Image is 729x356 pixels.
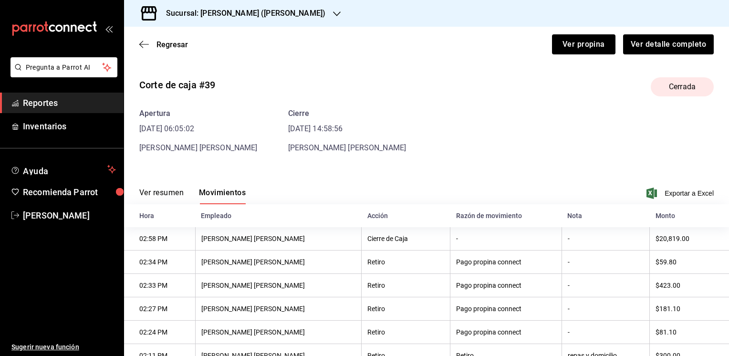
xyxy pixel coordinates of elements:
[663,81,701,93] span: Cerrada
[650,274,729,297] th: $423.00
[124,204,195,227] th: Hora
[195,321,362,344] th: [PERSON_NAME] [PERSON_NAME]
[623,34,714,54] button: Ver detalle completo
[23,209,116,222] span: [PERSON_NAME]
[562,227,649,251] th: -
[288,123,406,135] time: [DATE] 14:58:56
[195,297,362,321] th: [PERSON_NAME] [PERSON_NAME]
[158,8,325,19] h3: Sucursal: [PERSON_NAME] ([PERSON_NAME])
[23,96,116,109] span: Reportes
[562,204,649,227] th: Nota
[648,188,714,199] button: Exportar a Excel
[650,204,729,227] th: Monto
[362,274,450,297] th: Retiro
[124,274,195,297] th: 02:33 PM
[124,227,195,251] th: 02:58 PM
[139,40,188,49] button: Regresar
[650,321,729,344] th: $81.10
[139,78,215,92] div: Corte de caja #39
[195,274,362,297] th: [PERSON_NAME] [PERSON_NAME]
[562,297,649,321] th: -
[562,321,649,344] th: -
[450,274,562,297] th: Pago propina connect
[139,188,246,204] div: navigation tabs
[11,342,116,352] span: Sugerir nueva función
[139,108,258,119] div: Apertura
[10,57,117,77] button: Pregunta a Parrot AI
[362,321,450,344] th: Retiro
[362,251,450,274] th: Retiro
[195,227,362,251] th: [PERSON_NAME] [PERSON_NAME]
[450,297,562,321] th: Pago propina connect
[124,297,195,321] th: 02:27 PM
[552,34,615,54] button: Ver propina
[450,227,562,251] th: -
[26,63,103,73] span: Pregunta a Parrot AI
[199,188,246,204] button: Movimientos
[562,274,649,297] th: -
[562,251,649,274] th: -
[156,40,188,49] span: Regresar
[650,297,729,321] th: $181.10
[139,188,184,204] button: Ver resumen
[195,204,362,227] th: Empleado
[362,297,450,321] th: Retiro
[288,143,406,152] span: [PERSON_NAME] [PERSON_NAME]
[7,69,117,79] a: Pregunta a Parrot AI
[450,251,562,274] th: Pago propina connect
[195,251,362,274] th: [PERSON_NAME] [PERSON_NAME]
[362,204,450,227] th: Acción
[124,251,195,274] th: 02:34 PM
[650,251,729,274] th: $59.80
[450,204,562,227] th: Razón de movimiento
[105,25,113,32] button: open_drawer_menu
[362,227,450,251] th: Cierre de Caja
[139,123,258,135] time: [DATE] 06:05:02
[124,321,195,344] th: 02:24 PM
[23,164,104,175] span: Ayuda
[23,120,116,133] span: Inventarios
[23,186,116,199] span: Recomienda Parrot
[450,321,562,344] th: Pago propina connect
[139,143,258,152] span: [PERSON_NAME] [PERSON_NAME]
[288,108,406,119] div: Cierre
[650,227,729,251] th: $20,819.00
